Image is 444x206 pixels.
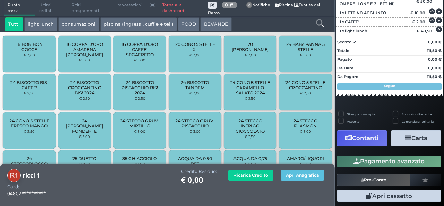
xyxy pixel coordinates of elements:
label: Asporto [347,119,360,124]
span: 0 [246,2,253,8]
small: € 3,00 [79,58,90,62]
button: FOOD [178,17,199,31]
small: € 3,00 [189,91,201,95]
label: Comanda prioritaria [402,119,434,124]
span: 24 CONO 5 STELLE CROCCANTINO [285,80,326,90]
span: 16 COPPA D'ORO CAFFE' SEGAFREDO [119,42,161,57]
button: Tutti [5,17,23,31]
small: € 2,00 [245,162,256,166]
span: 16 COPPA D'ORO AMARENA [PERSON_NAME] [64,42,105,57]
span: ACQUA DA 0,75 [233,156,267,161]
strong: Totale [337,48,349,53]
span: Ritiri programmati [68,0,112,16]
h4: Credito Residuo: [181,169,217,174]
button: Pagamento avanzato [337,156,441,167]
small: € 3,00 [79,134,90,139]
small: € 3,00 [300,53,311,57]
button: Apri cassetto [337,190,441,202]
small: € 3,00 [189,53,201,57]
strong: Sconto [337,39,351,45]
b: 0 [225,2,228,7]
span: 24 STECCO GRUVI MIRTILLO [119,118,161,129]
small: € 2,50 [79,96,90,100]
button: Apri Anagrafica [281,170,324,181]
strong: 0,00 € [428,40,442,44]
span: 25 DUETTO [72,156,96,161]
button: light lunch [24,17,57,31]
span: 24 BISCOTTO TANDEM [174,80,216,90]
span: 35 GHIACCIOLO [122,156,157,161]
button: Pre-Conto [337,174,410,186]
small: € 2,50 [300,91,311,95]
small: € 3,00 [189,129,201,133]
button: Contanti [337,130,387,146]
small: € 3,00 [24,53,35,57]
span: 24 [PERSON_NAME] FONDENTE [64,118,105,134]
span: 24 STECCO PLASMON [285,118,326,129]
strong: 111,50 € [427,74,442,79]
h4: Card: [7,184,19,189]
span: AMARO/LIQUORI [287,156,324,161]
small: € 3,00 [134,129,145,133]
div: € 49,50 [416,28,436,33]
small: € 2,50 [245,96,256,100]
small: € 2,50 [134,96,145,100]
a: Torna alla dashboard [159,0,208,16]
span: Impostazioni [112,0,146,10]
small: € 3,00 [134,58,145,62]
span: 24 BISCOTTO PISTACCHIO BIS! 2024 [119,80,161,96]
b: ricci 1 [23,171,40,179]
span: 24 BISCOTTO CROCCANTINO BIS! 2024 [64,80,105,96]
strong: Da Pagare [337,74,358,79]
span: 24 STECCO INTRIGO CIOCCOLATO [230,118,271,134]
div: € 10,00 [410,10,429,15]
span: 1 x light lunch [340,28,367,33]
span: Punto cassa [4,0,36,16]
span: 24 BABY PANNA 5 STELLE [285,42,326,52]
strong: 111,50 € [427,48,442,53]
label: Scontrino Parlante [402,112,432,116]
img: ricci 1 [7,169,21,182]
h1: € 0,00 [181,176,217,184]
span: Ultimi ordini [35,0,68,16]
span: 24 CONO 5 STELLE FRESCO MANGO [9,118,50,129]
label: Stampa una copia [347,112,375,116]
button: BEVANDE [200,17,232,31]
small: € 5,00 [300,162,311,166]
button: Ricarica Credito [228,170,273,181]
span: 1 x CAFFE' [340,19,359,24]
small: € 2,50 [24,129,35,133]
small: € 2,50 [245,134,256,139]
span: 20 [PERSON_NAME] [230,42,271,52]
small: € 3,00 [300,129,311,133]
span: 1 x LETTINO AGGIUNTO [340,10,386,15]
span: 24 STECCO GRUVI PISTACCHIO [174,118,216,129]
small: € 2,50 [24,91,35,95]
strong: Da Dare [337,66,353,71]
div: € 2,00 [411,19,429,24]
strong: 0,00 € [428,66,442,71]
strong: 0,00 € [428,57,442,62]
button: piscina (ingressi, cuffie e teli) [100,17,177,31]
small: € 1,00 [134,162,145,166]
strong: Pagato [337,57,352,62]
span: 24 CONO 5 STELLE CARAMELLO SALATO 2024 [230,80,271,96]
span: 24 STECCOBLOCCO [9,156,50,166]
span: 16 BON BON GOCCE [9,42,50,52]
button: consumazioni [58,17,99,31]
span: 20 CONO 5 STELLE XL [174,42,216,52]
strong: Segue [384,84,395,88]
span: ACQUA DA 0,50 PET [174,156,216,166]
span: 24 BISCOTTO BIS! CAFFE' [9,80,50,90]
small: € 2,50 [79,162,90,166]
button: Carta [391,130,441,146]
small: € 3,00 [245,53,256,57]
